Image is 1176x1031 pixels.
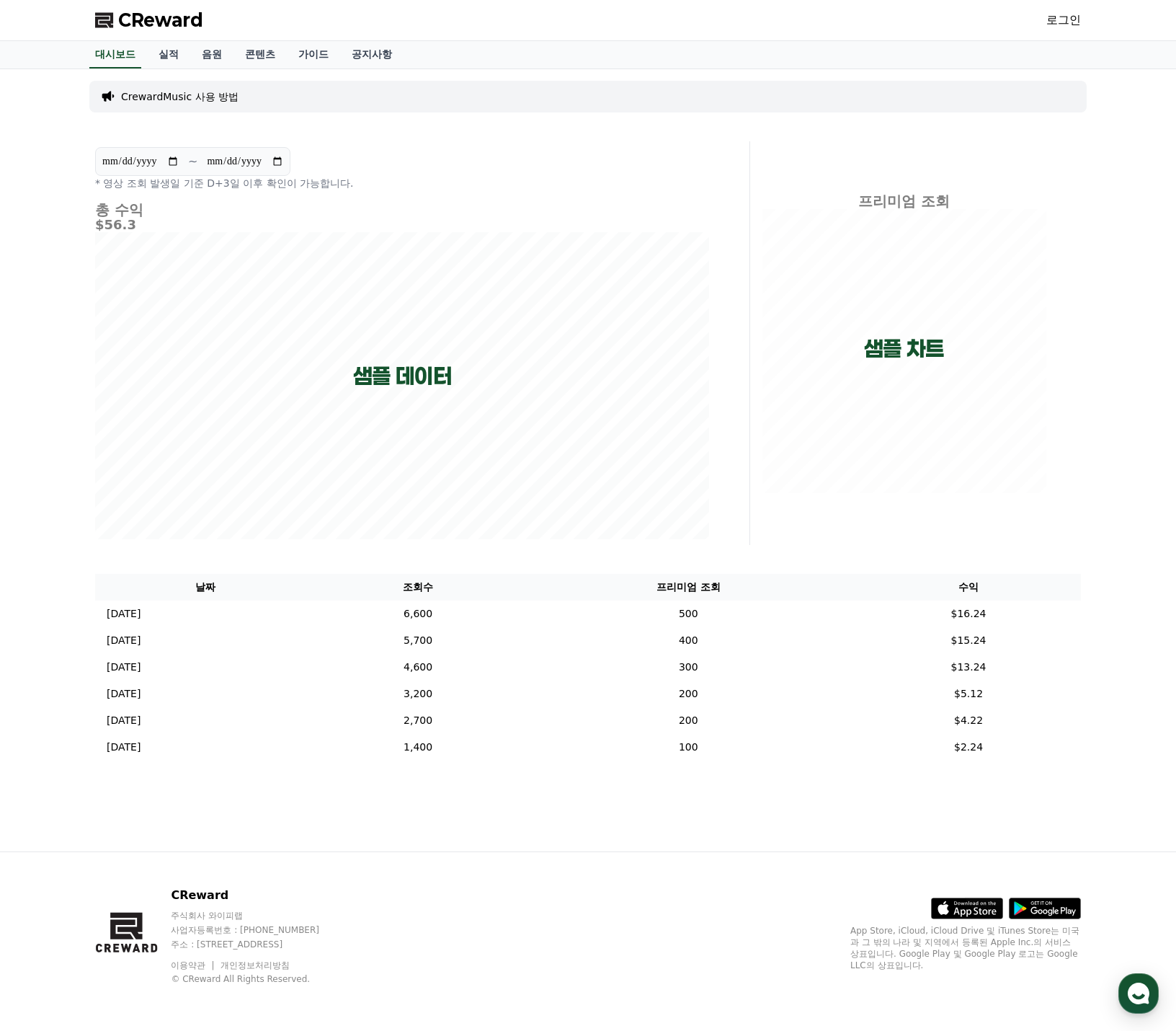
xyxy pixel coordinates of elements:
[45,479,54,490] span: 홈
[107,606,141,621] p: [DATE]
[521,654,856,681] td: 300
[856,574,1081,601] th: 수익
[4,457,95,493] a: 홈
[864,336,944,362] p: 샘플 차트
[171,887,347,904] p: CReward
[107,713,141,728] p: [DATE]
[95,218,709,232] h5: $56.3
[171,910,347,921] p: 주식회사 와이피랩
[95,202,709,218] h4: 총 수익
[171,924,347,936] p: 사업자등록번호 : [PHONE_NUMBER]
[856,707,1081,734] td: $4.22
[316,707,521,734] td: 2,700
[340,41,404,68] a: 공지사항
[856,654,1081,681] td: $13.24
[223,479,240,490] span: 설정
[316,681,521,707] td: 3,200
[118,9,203,32] span: CReward
[188,153,197,170] p: ~
[89,41,141,68] a: 대시보드
[171,960,216,970] a: 이용약관
[95,9,203,32] a: CReward
[107,740,141,755] p: [DATE]
[850,925,1081,971] p: App Store, iCloud, iCloud Drive 및 iTunes Store는 미국과 그 밖의 나라 및 지역에서 등록된 Apple Inc.의 서비스 상표입니다. Goo...
[856,627,1081,654] td: $15.24
[95,574,316,601] th: 날짜
[107,633,141,648] p: [DATE]
[121,89,239,104] a: CrewardMusic 사용 방법
[132,479,149,491] span: 대화
[1046,12,1081,29] a: 로그인
[521,627,856,654] td: 400
[521,707,856,734] td: 200
[147,41,190,68] a: 실적
[856,734,1081,761] td: $2.24
[521,734,856,761] td: 100
[316,627,521,654] td: 5,700
[856,601,1081,627] td: $16.24
[316,601,521,627] td: 6,600
[190,41,233,68] a: 음원
[521,681,856,707] td: 200
[287,41,340,68] a: 가이드
[107,686,141,702] p: [DATE]
[171,939,347,950] p: 주소 : [STREET_ADDRESS]
[171,973,347,985] p: © CReward All Rights Reserved.
[316,574,521,601] th: 조회수
[762,193,1046,209] h4: 프리미엄 조회
[107,660,141,675] p: [DATE]
[316,654,521,681] td: 4,600
[220,960,290,970] a: 개인정보처리방침
[316,734,521,761] td: 1,400
[521,601,856,627] td: 500
[856,681,1081,707] td: $5.12
[521,574,856,601] th: 프리미엄 조회
[233,41,287,68] a: 콘텐츠
[353,363,452,389] p: 샘플 데이터
[95,457,186,493] a: 대화
[95,176,709,190] p: * 영상 조회 발생일 기준 D+3일 이후 확인이 가능합니다.
[186,457,277,493] a: 설정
